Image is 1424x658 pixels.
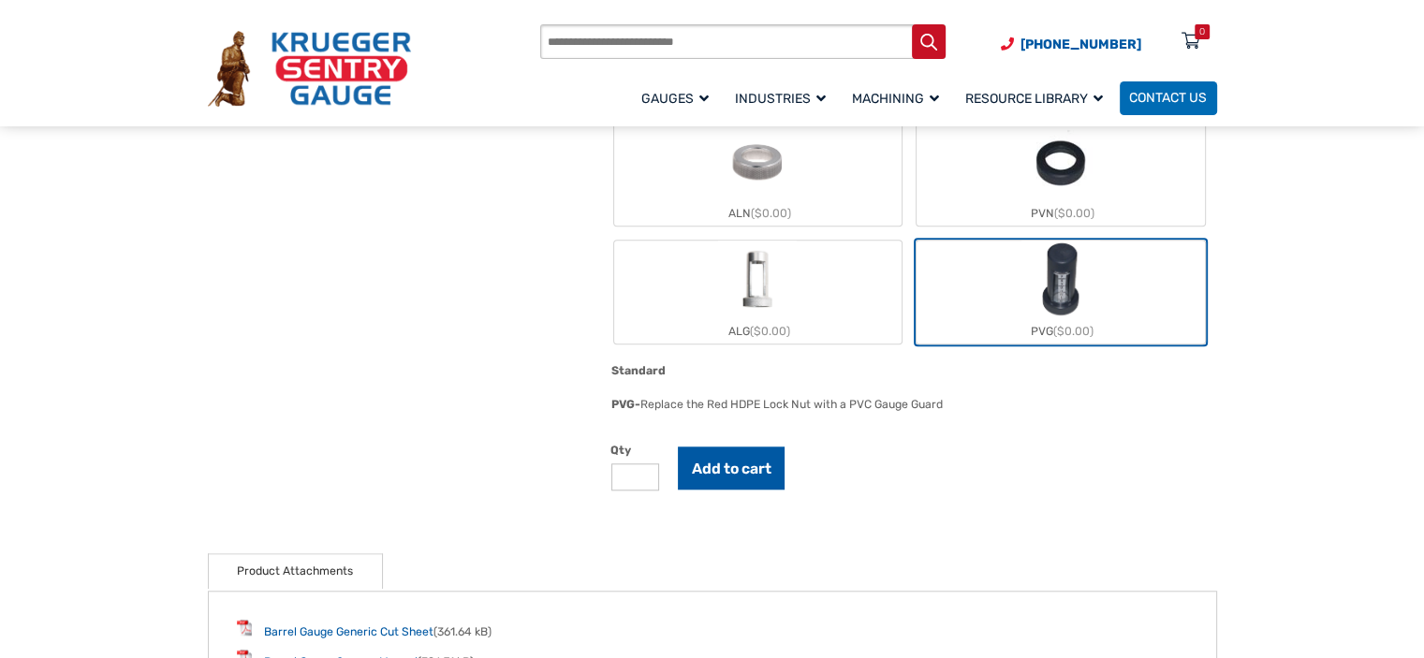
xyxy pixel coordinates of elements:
[965,91,1103,107] span: Resource Library
[614,241,902,344] label: ALG
[264,625,433,638] a: Barrel Gauge Generic Cut Sheet
[614,123,902,226] label: ALN
[1120,81,1217,115] a: Contact Us
[614,319,902,344] div: ALG
[1053,325,1094,338] span: ($0.00)
[632,79,726,117] a: Gauges
[956,79,1120,117] a: Resource Library
[1001,35,1141,54] a: Phone Number (920) 434-8860
[611,463,659,490] input: Product quantity
[735,91,826,107] span: Industries
[641,91,709,107] span: Gauges
[917,201,1204,226] div: PVN
[718,241,797,319] img: ALG-OF
[611,398,640,411] span: PVG-
[726,79,843,117] a: Industries
[843,79,956,117] a: Machining
[640,398,943,411] div: Replace the Red HDPE Lock Nut with a PVC Gauge Guard
[1020,37,1141,52] span: [PHONE_NUMBER]
[1054,207,1094,220] span: ($0.00)
[852,91,939,107] span: Machining
[237,620,1187,641] li: (361.64 kB)
[718,123,797,201] img: ALN
[917,241,1204,344] label: PVG
[614,201,902,226] div: ALN
[611,364,666,377] span: Standard
[237,554,353,589] a: Product Attachments
[678,446,785,490] button: Add to cart
[1199,24,1205,39] div: 0
[917,123,1204,226] label: PVN
[208,31,411,106] img: Krueger Sentry Gauge
[1129,91,1207,107] span: Contact Us
[917,319,1204,344] div: PVG
[1021,241,1100,319] img: PVG
[750,325,790,338] span: ($0.00)
[751,207,791,220] span: ($0.00)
